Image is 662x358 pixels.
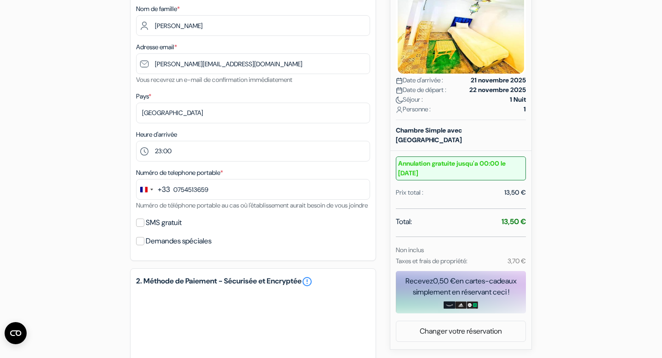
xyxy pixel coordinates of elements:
[508,257,526,265] small: 3,70 €
[455,301,467,309] img: adidas-card.png
[136,75,292,84] small: Vous recevrez un e-mail de confirmation immédiatement
[524,104,526,114] strong: 1
[136,53,370,74] input: Entrer adresse e-mail
[396,75,443,85] span: Date d'arrivée :
[158,184,170,195] div: +33
[467,301,478,309] img: uber-uber-eats-card.png
[137,179,170,199] button: Change country, selected France (+33)
[471,75,526,85] strong: 21 novembre 2025
[396,77,403,84] img: calendar.svg
[136,168,223,178] label: Numéro de telephone portable
[396,87,403,94] img: calendar.svg
[510,95,526,104] strong: 1 Nuit
[444,301,455,309] img: amazon-card-no-text.png
[136,276,370,287] h5: 2. Méthode de Paiement - Sécurisée et Encryptée
[136,201,368,209] small: Numéro de téléphone portable au cas où l'établissement aurait besoin de vous joindre
[136,92,151,101] label: Pays
[396,246,424,254] small: Non inclus
[396,126,462,144] b: Chambre Simple avec [GEOGRAPHIC_DATA]
[396,188,423,197] div: Prix total :
[502,217,526,226] strong: 13,50 €
[136,15,370,36] input: Entrer le nom de famille
[396,156,526,180] small: Annulation gratuite jusqu'a 00:00 le [DATE]
[136,42,177,52] label: Adresse email
[396,95,423,104] span: Séjour :
[136,179,370,200] input: 6 12 34 56 78
[396,323,525,340] a: Changer votre réservation
[396,85,446,95] span: Date de départ :
[396,106,403,113] img: user_icon.svg
[433,276,456,286] span: 0,50 €
[469,85,526,95] strong: 22 novembre 2025
[396,104,431,114] span: Personne :
[396,276,526,298] div: Recevez en cartes-cadeaux simplement en réservant ceci !
[136,130,177,139] label: Heure d'arrivée
[136,4,180,14] label: Nom de famille
[396,257,468,265] small: Taxes et frais de propriété:
[396,216,412,227] span: Total:
[146,216,182,229] label: SMS gratuit
[5,322,27,344] button: Open CMP widget
[396,97,403,104] img: moon.svg
[146,235,211,248] label: Demandes spéciales
[302,276,313,287] a: error_outline
[504,188,526,197] div: 13,50 €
